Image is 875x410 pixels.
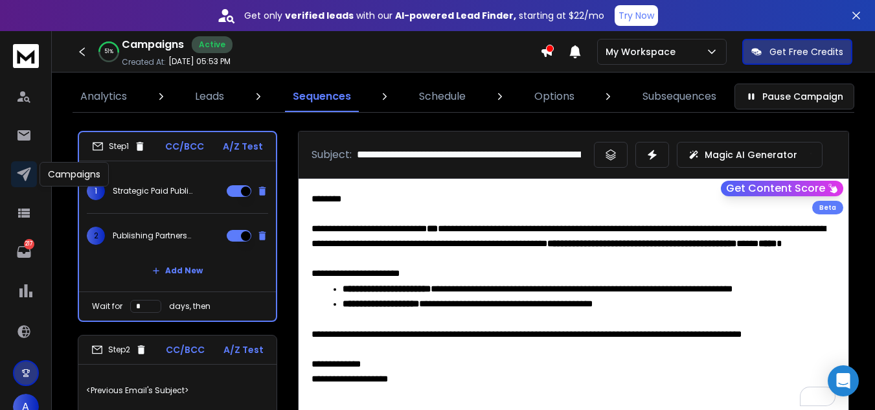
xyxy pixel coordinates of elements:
[285,81,359,112] a: Sequences
[24,239,34,249] p: 217
[285,9,354,22] strong: verified leads
[78,131,277,322] li: Step1CC/BCCA/Z Test1Strategic Paid Publishing Partnership with Thecryptoupdates2Publishing Partne...
[113,231,196,241] p: Publishing Partnership to Boost Your Audience
[828,365,859,396] div: Open Intercom Messenger
[87,182,105,200] span: 1
[92,301,122,312] p: Wait for
[122,37,184,52] h1: Campaigns
[195,89,224,104] p: Leads
[73,81,135,112] a: Analytics
[113,186,196,196] p: Strategic Paid Publishing Partnership with Thecryptoupdates
[615,5,658,26] button: Try Now
[92,141,146,152] div: Step 1
[169,301,210,312] p: days, then
[677,142,823,168] button: Magic AI Generator
[635,81,724,112] a: Subsequences
[769,45,843,58] p: Get Free Credits
[395,9,516,22] strong: AI-powered Lead Finder,
[419,89,466,104] p: Schedule
[192,36,233,53] div: Active
[223,343,264,356] p: A/Z Test
[812,201,843,214] div: Beta
[534,89,574,104] p: Options
[122,57,166,67] p: Created At:
[104,48,113,56] p: 51 %
[619,9,654,22] p: Try Now
[705,148,797,161] p: Magic AI Generator
[642,89,716,104] p: Subsequences
[742,39,852,65] button: Get Free Credits
[166,343,205,356] p: CC/BCC
[223,140,263,153] p: A/Z Test
[80,89,127,104] p: Analytics
[187,81,232,112] a: Leads
[142,258,213,284] button: Add New
[606,45,681,58] p: My Workspace
[13,44,39,68] img: logo
[168,56,231,67] p: [DATE] 05:53 PM
[293,89,351,104] p: Sequences
[721,181,843,196] button: Get Content Score
[244,9,604,22] p: Get only with our starting at $22/mo
[87,227,105,245] span: 2
[86,372,269,409] p: <Previous Email's Subject>
[312,147,352,163] p: Subject:
[11,239,37,265] a: 217
[40,162,109,187] div: Campaigns
[411,81,473,112] a: Schedule
[734,84,854,109] button: Pause Campaign
[91,344,147,356] div: Step 2
[165,140,204,153] p: CC/BCC
[527,81,582,112] a: Options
